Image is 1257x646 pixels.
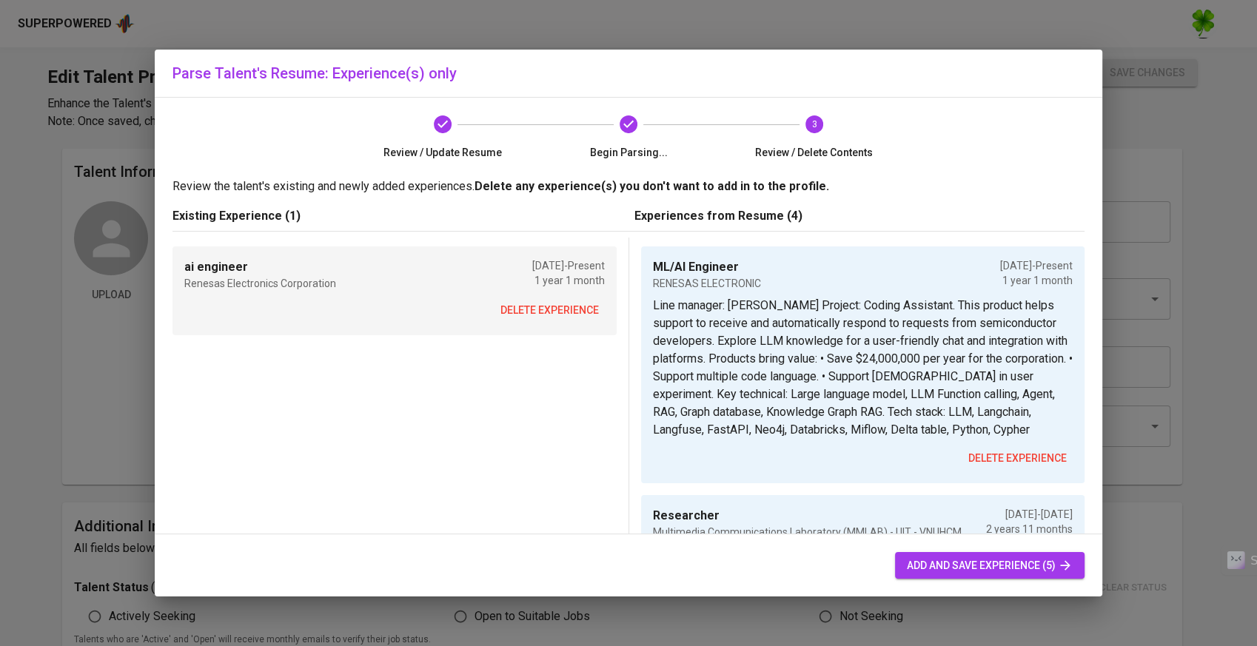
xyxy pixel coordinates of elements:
[1000,273,1073,288] p: 1 year 1 month
[653,525,962,539] p: Multimedia Communications Laboratory (MMLAB) - UIT - VNUHCM
[895,552,1085,579] button: add and save experience (5)
[653,507,962,525] p: Researcher
[356,145,530,160] span: Review / Update Resume
[532,258,605,273] p: [DATE] - Present
[653,276,761,291] p: RENESAS ELECTRONIC
[542,145,716,160] span: Begin Parsing...
[1000,258,1073,273] p: [DATE] - Present
[184,258,336,276] p: ai engineer
[653,258,761,276] p: ML/AI Engineer
[184,276,336,291] p: Renesas Electronics Corporation
[172,178,1085,195] p: Review the talent's existing and newly added experiences.
[172,207,623,225] p: Existing Experience (1)
[986,507,1073,522] p: [DATE] - [DATE]
[653,297,1073,439] p: Line manager: [PERSON_NAME] Project: Coding Assistant. This product helps support to receive and ...
[495,297,605,324] button: delete experience
[532,273,605,288] p: 1 year 1 month
[907,556,1073,575] span: add and save experience (5)
[727,145,901,160] span: Review / Delete Contents
[172,61,1085,85] h6: Parse Talent's Resume: Experience(s) only
[500,301,599,320] span: delete experience
[811,119,817,129] text: 3
[475,179,829,193] b: Delete any experience(s) you don't want to add in to the profile.
[986,522,1073,536] p: 2 years 11 months
[962,445,1073,472] button: delete experience
[968,449,1067,468] span: delete experience
[634,207,1085,225] p: Experiences from Resume (4)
